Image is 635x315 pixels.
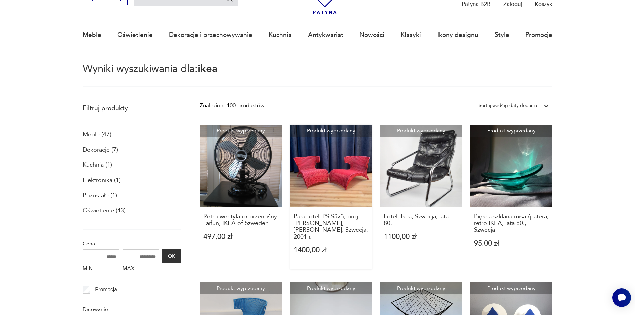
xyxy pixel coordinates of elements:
p: Koszyk [535,0,552,8]
a: Kuchnia (1) [83,159,112,171]
a: Dekoracje (7) [83,144,118,156]
a: Meble [83,20,101,50]
p: 1400,00 zł [294,247,369,254]
a: Antykwariat [308,20,343,50]
a: Produkt wyprzedanyFotel, Ikea, Szwecja, lata 80.Fotel, Ikea, Szwecja, lata 80.1100,00 zł [380,125,462,269]
iframe: Smartsupp widget button [612,288,631,307]
a: Oświetlenie (43) [83,205,126,216]
a: Produkt wyprzedanyRetro wentylator przenośny Taifun, IKEA of SzwedenRetro wentylator przenośny Ta... [200,125,282,269]
p: 497,00 zł [203,233,278,240]
p: 95,00 zł [474,240,549,247]
div: Sortuj według daty dodania [479,101,537,110]
a: Nowości [359,20,384,50]
h3: Retro wentylator przenośny Taifun, IKEA of Szweden [203,213,278,227]
h3: Fotel, Ikea, Szwecja, lata 80. [384,213,459,227]
a: Produkt wyprzedanyPara foteli PS Sävö, proj. Monika Mulder, Ikea, Szwecja, 2001 r.Para foteli PS ... [290,125,372,269]
a: Style [495,20,509,50]
span: ikea [198,62,218,76]
p: Promocja [95,285,117,294]
label: MIN [83,263,119,276]
label: MAX [123,263,159,276]
div: Znaleziono 100 produktów [200,101,264,110]
a: Meble (47) [83,129,111,140]
a: Promocje [525,20,552,50]
p: Datowanie [83,305,181,314]
a: Elektronika (1) [83,175,121,186]
p: Zaloguj [503,0,522,8]
a: Produkt wyprzedanyPiękna szklana misa /patera, retro IKEA, lata 80., SzwecjaPiękna szklana misa /... [470,125,553,269]
a: Klasyki [401,20,421,50]
button: OK [162,249,180,263]
a: Oświetlenie [117,20,153,50]
p: Filtruj produkty [83,104,181,113]
h3: Para foteli PS Sävö, proj. [PERSON_NAME], [PERSON_NAME], Szwecja, 2001 r. [294,213,369,241]
p: 1100,00 zł [384,233,459,240]
p: Patyna B2B [462,0,491,8]
h3: Piękna szklana misa /patera, retro IKEA, lata 80., Szwecja [474,213,549,234]
a: Pozostałe (1) [83,190,117,201]
a: Kuchnia [269,20,292,50]
p: Wyniki wyszukiwania dla: [83,64,553,87]
a: Dekoracje i przechowywanie [169,20,252,50]
p: Cena [83,239,181,248]
a: Ikony designu [437,20,478,50]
